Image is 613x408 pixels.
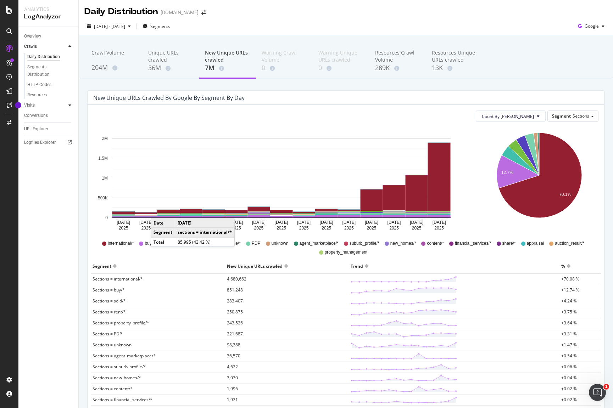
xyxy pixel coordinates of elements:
[24,43,37,50] div: Crawls
[375,63,420,73] div: 289K
[432,63,477,73] div: 13K
[105,215,108,220] text: 0
[84,21,134,32] button: [DATE] - [DATE]
[322,226,331,231] text: 2025
[342,220,356,225] text: [DATE]
[24,13,73,21] div: LogAnalyzer
[150,23,170,29] span: Segments
[559,192,571,197] text: 70.1%
[24,112,48,119] div: Conversions
[561,276,579,282] span: +70.08 %
[227,353,240,359] span: 36,570
[148,49,194,63] div: Unique URLs crawled
[561,364,577,370] span: +0.06 %
[344,226,354,231] text: 2025
[24,139,73,146] a: Logfiles Explorer
[145,240,154,246] span: buy/*
[434,226,444,231] text: 2025
[476,110,546,122] button: Count By [PERSON_NAME]
[93,375,141,381] span: Sections = new_homes/*
[555,240,584,246] span: auction_result/*
[575,21,607,32] button: Google
[24,43,66,50] a: Crawls
[561,386,577,392] span: +0.02 %
[589,384,606,401] iframe: Intercom live chat
[24,125,73,133] a: URL Explorer
[93,260,111,272] div: Segment
[201,10,206,15] div: arrow-right-arrow-left
[27,53,60,61] div: Daily Distribution
[300,240,339,246] span: agent_marketplace/*
[24,6,73,13] div: Analytics
[262,49,307,63] div: Warning Crawl Volume
[148,63,194,73] div: 36M
[412,226,422,231] text: 2025
[205,49,250,63] div: New Unique URLs crawled
[482,113,534,119] span: Count By Day
[93,320,149,326] span: Sections = property_profile/*
[98,195,108,200] text: 500K
[93,127,469,234] svg: A chart.
[427,240,444,246] span: content/*
[561,342,577,348] span: +1.47 %
[227,298,243,304] span: 283,407
[139,220,153,225] text: [DATE]
[552,113,571,119] span: Segment
[175,237,235,246] td: 85,995 (43.42 %)
[325,249,368,255] span: property_management
[84,6,158,18] div: Daily Distribution
[93,353,156,359] span: Sections = agent_marketplace/*
[15,102,21,108] div: Tooltip anchor
[365,220,378,225] text: [DATE]
[102,176,108,181] text: 1M
[501,170,513,175] text: 12.7%
[227,287,243,293] span: 851,248
[27,63,73,78] a: Segments Distribution
[320,220,333,225] text: [DATE]
[227,309,243,315] span: 250,875
[24,125,48,133] div: URL Explorer
[93,94,245,101] div: New Unique URLs crawled by google by Segment by Day
[318,49,364,63] div: Warning Unique URLs crawled
[93,397,152,403] span: Sections = financial_services/*
[227,276,246,282] span: 4,680,662
[108,240,134,246] span: international/*
[102,136,108,141] text: 2M
[227,320,243,326] span: 243,526
[561,331,577,337] span: +3.31 %
[91,49,137,63] div: Crawl Volume
[175,227,235,237] td: sections = international/*
[561,397,577,403] span: +0.02 %
[561,320,577,326] span: +3.64 %
[27,91,73,99] a: Resources
[390,240,416,246] span: new_homes/*
[161,9,199,16] div: [DOMAIN_NAME]
[389,226,399,231] text: 2025
[561,353,577,359] span: +0.54 %
[91,63,137,72] div: 204M
[227,397,238,403] span: 1,921
[94,23,125,29] span: [DATE] - [DATE]
[27,53,73,61] a: Daily Distribution
[603,384,609,390] span: 1
[350,240,379,246] span: suburb_profile/*
[480,127,598,234] div: A chart.
[254,226,264,231] text: 2025
[151,219,175,228] td: Date
[262,63,307,73] div: 0
[227,331,243,337] span: 221,687
[24,33,73,40] a: Overview
[318,63,364,73] div: 0
[93,287,125,293] span: Sections = buy/*
[561,298,577,304] span: +4.24 %
[93,309,126,315] span: Sections = rent/*
[227,342,240,348] span: 98,388
[24,33,41,40] div: Overview
[433,220,446,225] text: [DATE]
[27,63,67,78] div: Segments Distribution
[432,49,477,63] div: Resources Unique URLs crawled
[272,240,289,246] span: unknown
[227,260,283,272] div: New Unique URLs crawled
[24,102,35,109] div: Visits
